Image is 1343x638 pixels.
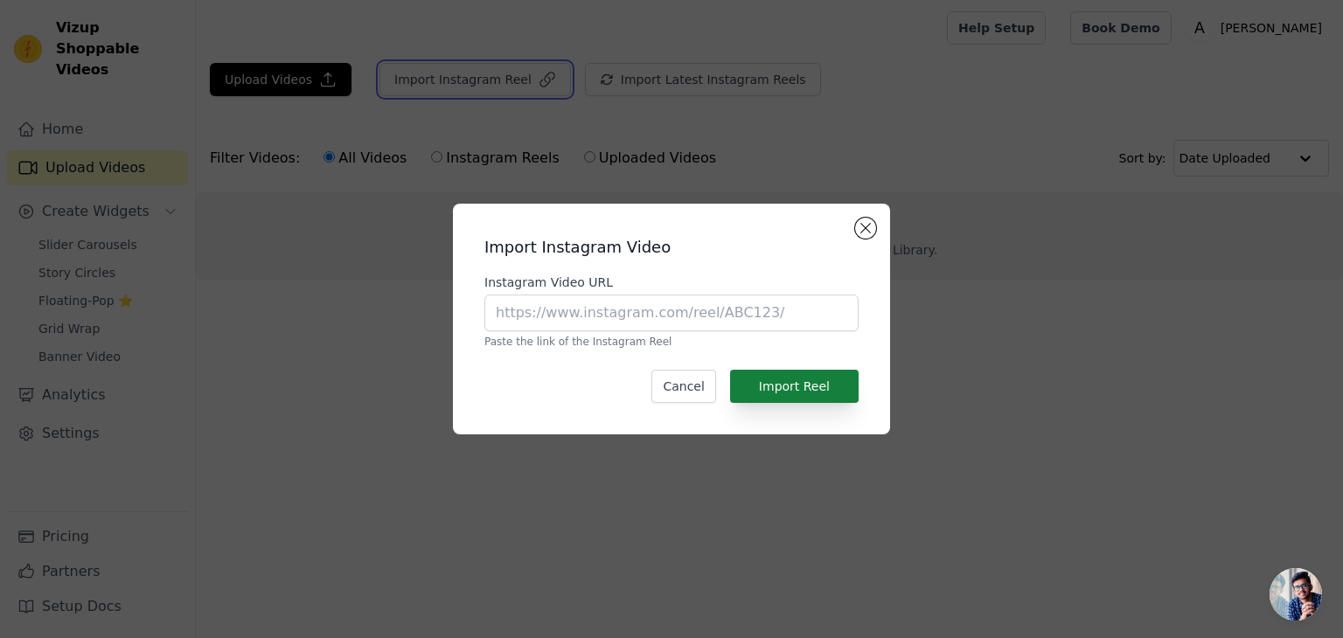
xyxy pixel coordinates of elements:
a: Open chat [1270,568,1322,621]
button: Cancel [651,370,715,403]
input: https://www.instagram.com/reel/ABC123/ [484,295,859,331]
h2: Import Instagram Video [484,235,859,260]
label: Instagram Video URL [484,274,859,291]
button: Close modal [855,218,876,239]
button: Import Reel [730,370,859,403]
p: Paste the link of the Instagram Reel [484,335,859,349]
